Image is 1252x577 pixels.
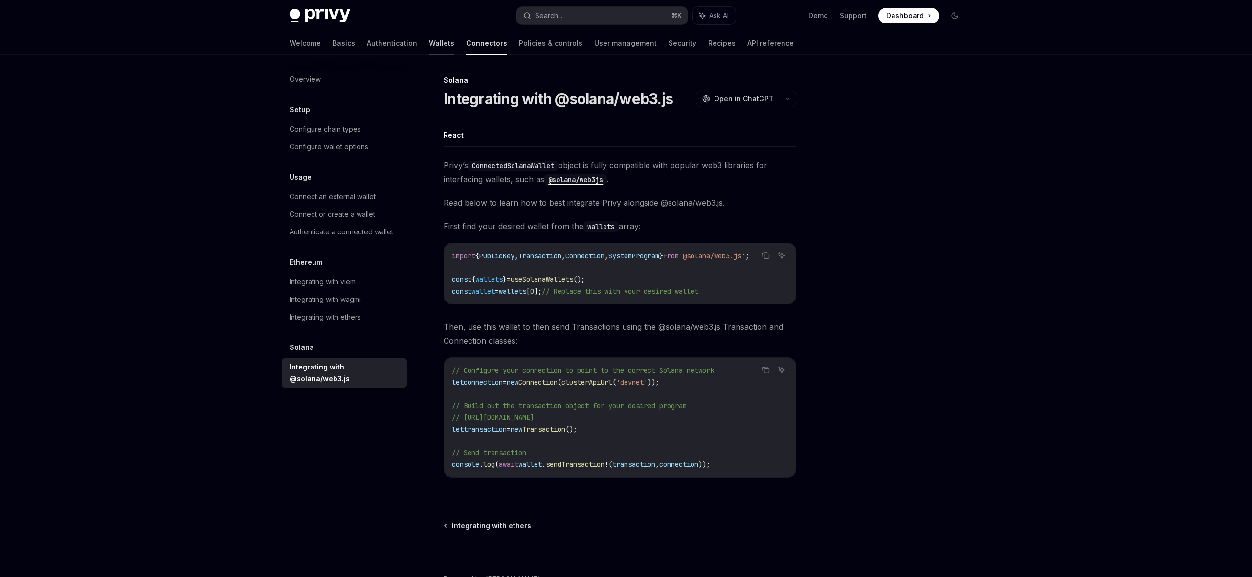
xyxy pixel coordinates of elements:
span: Transaction [518,252,561,260]
a: Integrating with wagmi [282,291,407,308]
a: Demo [808,11,828,21]
div: Authenticate a connected wallet [290,226,393,238]
a: API reference [747,31,794,55]
div: Integrating with viem [290,276,356,288]
span: ! [604,460,608,469]
span: , [561,252,565,260]
a: Basics [333,31,355,55]
button: Open in ChatGPT [696,91,780,107]
code: ConnectedSolanaWallet [468,161,558,171]
span: // Build out the transaction object for your desired program [452,401,687,410]
span: // [URL][DOMAIN_NAME] [452,413,534,422]
h5: Solana [290,342,314,353]
span: console [452,460,479,469]
button: Copy the contents from the code block [760,249,772,262]
span: . [542,460,546,469]
span: )); [648,378,659,387]
a: Authentication [367,31,417,55]
h5: Ethereum [290,256,322,268]
a: Connect or create a wallet [282,206,407,223]
span: { [475,252,479,260]
a: Recipes [708,31,736,55]
a: Wallets [429,31,454,55]
span: clusterApiUrl [561,378,612,387]
span: PublicKey [479,252,514,260]
button: Ask AI [693,7,736,24]
span: Dashboard [886,11,924,21]
a: Welcome [290,31,321,55]
button: Toggle dark mode [947,8,962,23]
div: Overview [290,73,321,85]
div: Configure chain types [290,123,361,135]
code: wallets [583,221,619,232]
h5: Usage [290,171,312,183]
a: Connectors [466,31,507,55]
span: // Replace this with your desired wallet [542,287,698,296]
a: @solana/web3js [544,174,607,184]
span: const [452,275,471,284]
div: Integrating with ethers [290,311,361,323]
div: Search... [535,10,562,22]
span: sendTransaction [546,460,604,469]
span: wallets [499,287,526,296]
span: [ [526,287,530,296]
a: Integrating with @solana/web3.js [282,358,407,388]
h1: Integrating with @solana/web3.js [444,90,673,108]
span: } [503,275,507,284]
span: connection [659,460,698,469]
span: new [511,425,522,434]
span: wallet [518,460,542,469]
span: First find your desired wallet from the array: [444,219,796,233]
span: transaction [612,460,655,469]
div: Connect an external wallet [290,191,376,203]
span: , [514,252,518,260]
span: const [452,287,471,296]
span: log [483,460,495,469]
a: Connect an external wallet [282,188,407,206]
a: Support [840,11,867,21]
span: Then, use this wallet to then send Transactions using the @solana/web3.js Transaction and Connect... [444,320,796,347]
a: Integrating with ethers [445,521,531,531]
img: dark logo [290,9,350,23]
a: Authenticate a connected wallet [282,223,407,241]
span: let [452,378,464,387]
span: from [663,252,679,260]
span: Ask AI [709,11,729,21]
button: React [444,123,464,146]
span: // Send transaction [452,448,526,457]
a: Configure chain types [282,120,407,138]
span: , [655,460,659,469]
span: = [503,378,507,387]
span: } [659,252,663,260]
span: ⌘ K [671,12,682,20]
span: ; [745,252,749,260]
a: Security [669,31,696,55]
button: Ask AI [775,249,788,262]
span: ( [558,378,561,387]
span: 0 [530,287,534,296]
span: Read below to learn how to best integrate Privy alongside @solana/web3.js. [444,196,796,209]
span: = [507,275,511,284]
span: = [495,287,499,296]
span: ( [608,460,612,469]
span: '@solana/web3.js' [679,252,745,260]
span: Transaction [522,425,565,434]
code: @solana/web3js [544,174,607,185]
span: Connection [565,252,604,260]
span: connection [464,378,503,387]
span: Integrating with ethers [452,521,531,531]
div: Integrating with @solana/web3.js [290,361,401,385]
a: User management [594,31,657,55]
span: . [479,460,483,469]
div: Solana [444,75,796,85]
span: ( [495,460,499,469]
span: transaction [464,425,507,434]
span: // Configure your connection to point to the correct Solana network [452,366,714,375]
span: Privy’s object is fully compatible with popular web3 libraries for interfacing wallets, such as . [444,159,796,186]
button: Copy the contents from the code block [760,364,772,376]
a: Overview [282,70,407,88]
span: 'devnet' [616,378,648,387]
span: SystemProgram [608,252,659,260]
div: Connect or create a wallet [290,208,375,220]
span: (); [565,425,577,434]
